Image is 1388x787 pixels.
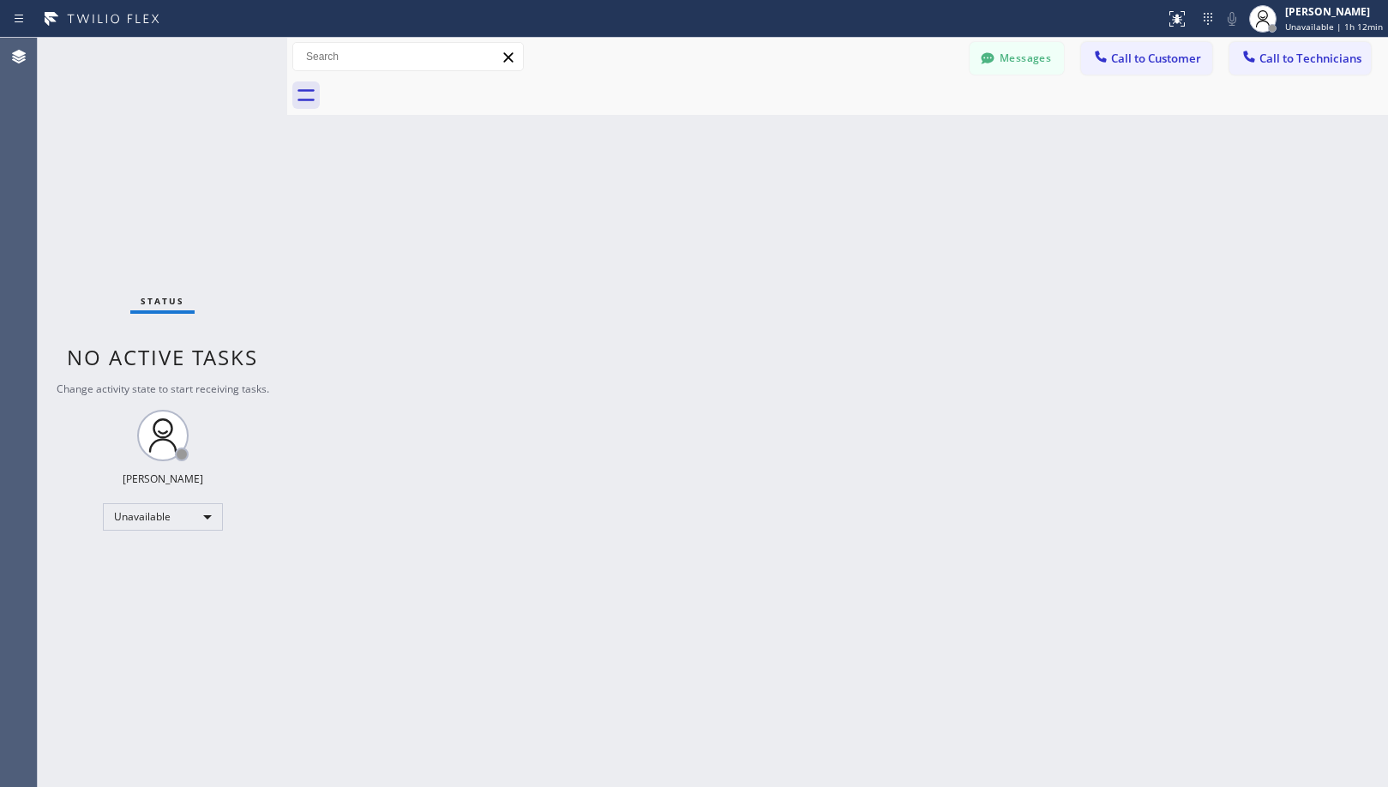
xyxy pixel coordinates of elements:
[57,381,269,396] span: Change activity state to start receiving tasks.
[293,43,523,70] input: Search
[1229,42,1371,75] button: Call to Technicians
[1111,51,1201,66] span: Call to Customer
[123,472,203,486] div: [PERSON_NAME]
[67,343,258,371] span: No active tasks
[141,295,184,307] span: Status
[103,503,223,531] div: Unavailable
[1220,7,1244,31] button: Mute
[1259,51,1361,66] span: Call to Technicians
[1285,4,1383,19] div: [PERSON_NAME]
[1081,42,1212,75] button: Call to Customer
[1285,21,1383,33] span: Unavailable | 1h 12min
[970,42,1064,75] button: Messages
